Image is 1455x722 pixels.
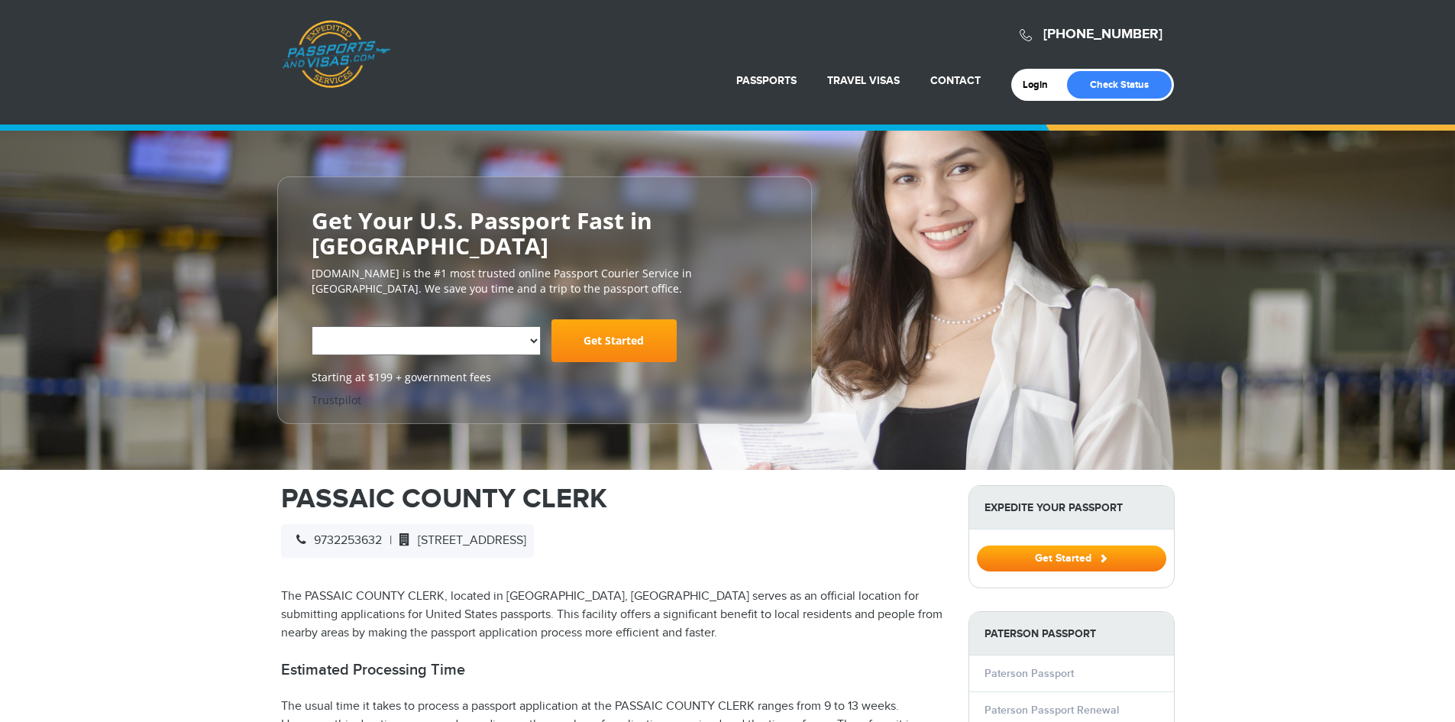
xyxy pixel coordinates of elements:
h2: Get Your U.S. Passport Fast in [GEOGRAPHIC_DATA] [312,208,778,258]
strong: Paterson Passport [969,612,1174,656]
p: [DOMAIN_NAME] is the #1 most trusted online Passport Courier Service in [GEOGRAPHIC_DATA]. We sav... [312,266,778,296]
p: The PASSAIC COUNTY CLERK, located in [GEOGRAPHIC_DATA], [GEOGRAPHIC_DATA] serves as an official l... [281,588,946,643]
h1: PASSAIC COUNTY CLERK [281,485,946,513]
a: [PHONE_NUMBER] [1043,26,1162,43]
div: | [281,524,534,558]
span: 9732253632 [289,533,382,548]
h2: Estimated Processing Time [281,661,946,679]
a: Get Started [977,552,1166,564]
button: Get Started [977,546,1166,571]
a: Paterson Passport Renewal [985,704,1119,717]
a: Contact [930,74,981,87]
a: Passports & [DOMAIN_NAME] [282,20,390,89]
a: Check Status [1067,71,1172,99]
a: Paterson Passport [985,667,1074,680]
a: Passports [736,74,797,87]
a: Get Started [551,319,677,362]
a: Travel Visas [827,74,900,87]
strong: Expedite Your Passport [969,486,1174,529]
a: Login [1023,79,1059,91]
a: Trustpilot [312,393,361,407]
span: [STREET_ADDRESS] [392,533,526,548]
span: Starting at $199 + government fees [312,370,778,385]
